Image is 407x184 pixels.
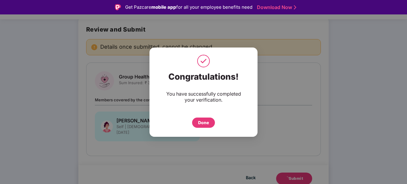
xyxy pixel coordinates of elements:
[161,72,246,82] div: Congratulations!
[161,91,246,103] div: You have successfully completed your verification.
[125,4,252,11] div: Get Pazcare for all your employee benefits need
[196,54,211,69] img: svg+xml;base64,PHN2ZyB4bWxucz0iaHR0cDovL3d3dy53My5vcmcvMjAwMC9zdmciIHdpZHRoPSI1MCIgaGVpZ2h0PSI1MC...
[257,4,294,11] a: Download Now
[151,4,176,10] strong: mobile app
[294,4,296,11] img: Stroke
[198,119,209,126] div: Done
[115,4,121,10] img: Logo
